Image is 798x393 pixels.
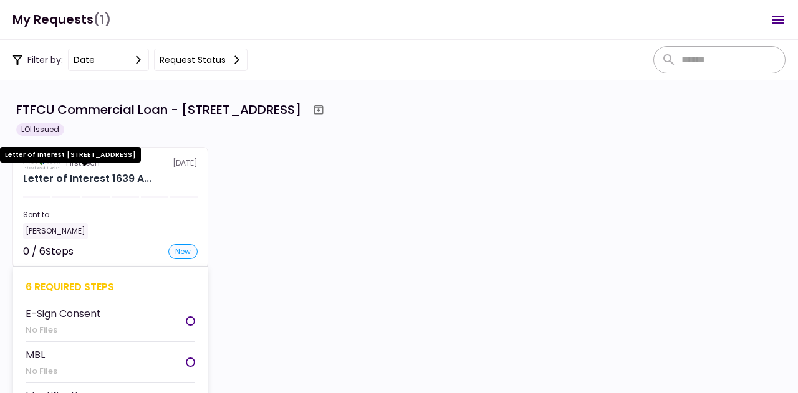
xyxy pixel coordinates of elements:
[26,279,195,295] div: 6 required steps
[16,123,64,136] div: LOI Issued
[26,347,57,362] div: MBL
[168,244,198,259] div: new
[23,244,74,259] div: 0 / 6 Steps
[154,49,248,71] button: Request status
[16,100,301,119] div: FTFCU Commercial Loan - [STREET_ADDRESS]
[12,49,248,71] div: Filter by:
[23,223,88,239] div: [PERSON_NAME]
[23,171,151,186] div: Letter of Interest 1639 Alameda Ave Lakewood OH
[763,5,793,35] button: Open menu
[23,209,198,220] div: Sent to:
[26,306,101,321] div: E-Sign Consent
[74,53,95,67] div: date
[307,98,330,121] button: Archive workflow
[94,7,111,32] span: (1)
[26,324,101,336] div: No Files
[26,365,57,377] div: No Files
[12,7,111,32] h1: My Requests
[68,49,149,71] button: date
